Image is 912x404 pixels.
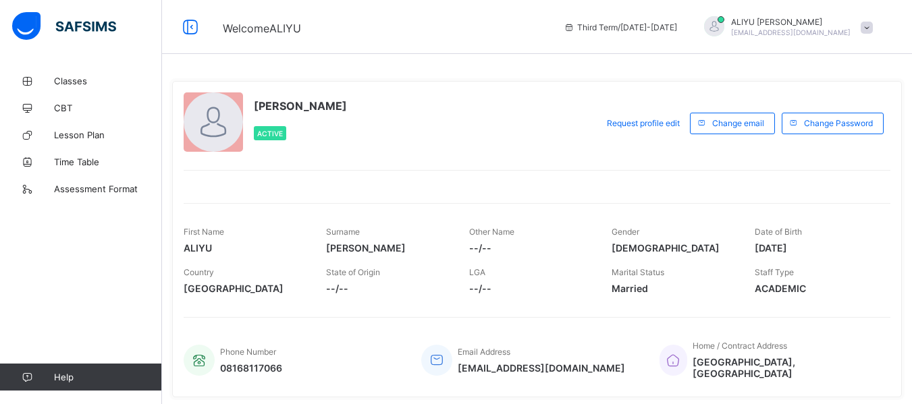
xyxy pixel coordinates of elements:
span: Classes [54,76,162,86]
span: Lesson Plan [54,129,162,140]
span: --/-- [469,242,591,254]
span: Date of Birth [755,227,802,237]
span: [DEMOGRAPHIC_DATA] [612,242,734,254]
span: Request profile edit [607,118,680,128]
span: [EMAIL_ADDRESS][DOMAIN_NAME] [458,362,625,374]
span: Country [184,267,214,277]
span: Change Password [804,118,873,128]
span: --/-- [326,283,448,294]
span: Surname [326,227,360,237]
span: Welcome ALIYU [223,22,301,35]
span: First Name [184,227,224,237]
span: [GEOGRAPHIC_DATA] [184,283,306,294]
span: Marital Status [612,267,664,277]
div: ALIYUSALEH [691,16,880,38]
span: Help [54,372,161,382]
span: ALIYU [PERSON_NAME] [731,17,851,27]
span: ACADEMIC [755,283,877,294]
span: session/term information [564,22,677,32]
img: safsims [12,12,116,40]
span: Change email [712,118,764,128]
span: Phone Number [220,347,276,357]
span: Gender [612,227,639,237]
span: Married [612,283,734,294]
span: --/-- [469,283,591,294]
span: ALIYU [184,242,306,254]
span: Active [257,129,283,138]
span: CBT [54,103,162,113]
span: Other Name [469,227,514,237]
span: 08168117066 [220,362,282,374]
span: Home / Contract Address [693,341,787,351]
span: State of Origin [326,267,380,277]
span: [EMAIL_ADDRESS][DOMAIN_NAME] [731,28,851,36]
span: Email Address [458,347,510,357]
span: [DATE] [755,242,877,254]
span: [GEOGRAPHIC_DATA], [GEOGRAPHIC_DATA] [693,356,877,379]
span: Staff Type [755,267,794,277]
span: [PERSON_NAME] [254,99,347,113]
span: Time Table [54,156,162,167]
span: LGA [469,267,485,277]
span: Assessment Format [54,183,162,194]
span: [PERSON_NAME] [326,242,448,254]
